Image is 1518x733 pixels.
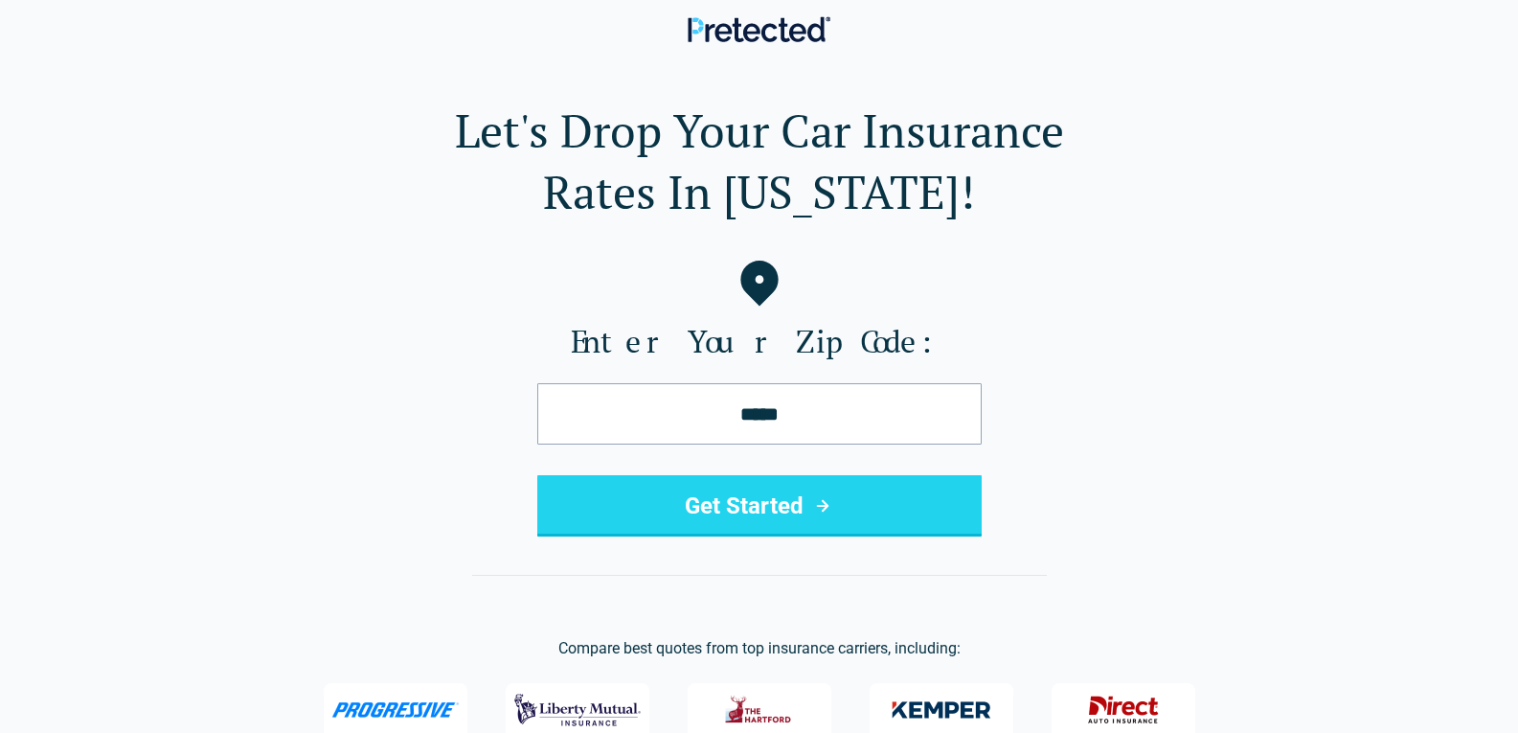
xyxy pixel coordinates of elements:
h1: Let's Drop Your Car Insurance Rates In [US_STATE]! [31,100,1487,222]
img: Progressive [331,702,460,718]
p: Compare best quotes from top insurance carriers, including: [31,637,1487,660]
label: Enter Your Zip Code: [31,322,1487,360]
img: Pretected [688,16,830,42]
button: Get Started [537,475,982,537]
